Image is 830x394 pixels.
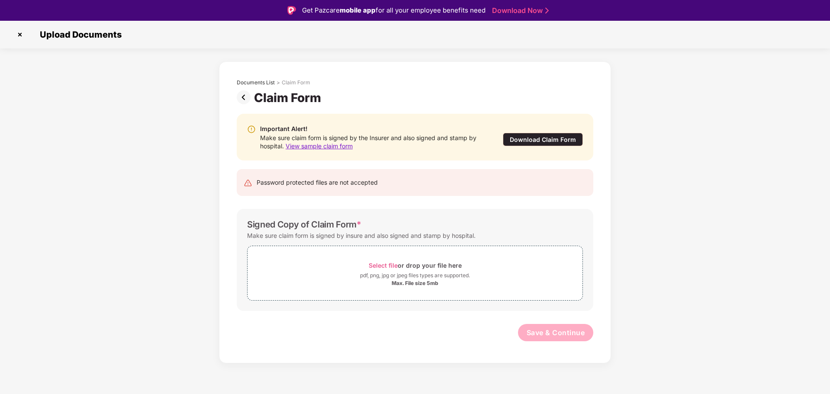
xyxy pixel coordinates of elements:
span: Upload Documents [31,29,126,40]
div: Claim Form [282,79,310,86]
div: Make sure claim form is signed by insure and also signed and stamp by hospital. [247,230,476,241]
button: Save & Continue [518,324,594,341]
div: Get Pazcare for all your employee benefits need [302,5,486,16]
div: Signed Copy of Claim Form [247,219,361,230]
div: or drop your file here [369,259,462,271]
span: Select fileor drop your file herepdf, png, jpg or jpeg files types are supported.Max. File size 5mb [248,253,582,294]
div: Documents List [237,79,275,86]
img: svg+xml;base64,PHN2ZyBpZD0iUHJldi0zMngzMiIgeG1sbnM9Imh0dHA6Ly93d3cudzMub3JnLzIwMDAvc3ZnIiB3aWR0aD... [237,90,254,104]
div: Download Claim Form [503,133,583,146]
div: Claim Form [254,90,325,105]
div: > [277,79,280,86]
img: svg+xml;base64,PHN2ZyBpZD0iV2FybmluZ18tXzIweDIwIiBkYXRhLW5hbWU9Ildhcm5pbmcgLSAyMHgyMCIgeG1sbnM9Im... [247,125,256,134]
span: View sample claim form [286,142,353,150]
img: svg+xml;base64,PHN2ZyB4bWxucz0iaHR0cDovL3d3dy53My5vcmcvMjAwMC9zdmciIHdpZHRoPSIyNCIgaGVpZ2h0PSIyNC... [244,179,252,187]
div: Max. File size 5mb [392,280,438,287]
div: pdf, png, jpg or jpeg files types are supported. [360,271,470,280]
img: Logo [287,6,296,15]
div: Password protected files are not accepted [257,178,378,187]
div: Important Alert! [260,124,485,134]
img: Stroke [545,6,549,15]
img: svg+xml;base64,PHN2ZyBpZD0iQ3Jvc3MtMzJ4MzIiIHhtbG5zPSJodHRwOi8vd3d3LnczLm9yZy8yMDAwL3N2ZyIgd2lkdG... [13,28,27,42]
a: Download Now [492,6,546,15]
span: Select file [369,262,398,269]
div: Make sure claim form is signed by the Insurer and also signed and stamp by hospital. [260,134,485,150]
strong: mobile app [340,6,376,14]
